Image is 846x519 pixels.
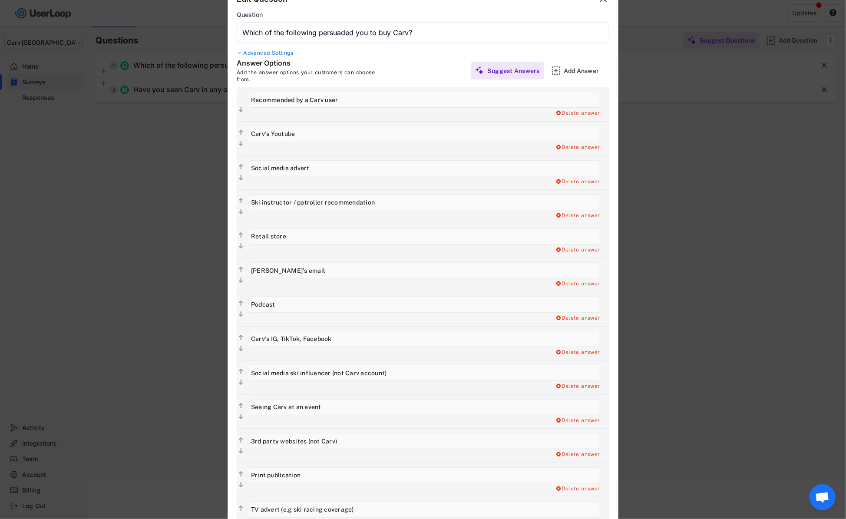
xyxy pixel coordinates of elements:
[249,297,600,313] input: Podcast
[239,311,243,318] text: 
[237,436,245,445] button: 
[237,163,245,172] button: 
[239,174,243,182] text: 
[239,402,243,410] text: 
[237,402,245,410] button: 
[555,110,600,117] div: Delete answer
[237,197,245,205] button: 
[555,247,600,254] div: Delete answer
[237,299,245,308] button: 
[239,368,243,376] text: 
[249,331,600,347] input: Carv's IG, TikTok, Facebook
[237,242,245,251] button: 
[237,22,609,43] input: Type your question here...
[555,349,600,356] div: Delete answer
[237,481,245,489] button: 
[555,383,600,390] div: Delete answer
[249,126,600,142] input: Carv's Youtube
[239,470,243,478] text: 
[239,277,243,284] text: 
[249,92,600,108] input: Recommended by a Carv user
[555,451,600,458] div: Delete answer
[239,231,243,239] text: 
[249,228,600,245] input: Retail store
[239,163,243,171] text: 
[249,160,600,176] input: Social media advert
[239,300,243,307] text: 
[249,365,600,381] input: Social media ski influencer (not Carv account)
[555,315,600,322] div: Delete answer
[237,310,245,319] button: 
[237,106,245,114] button: 
[237,11,263,19] div: Question
[239,447,243,455] text: 
[239,505,243,512] text: 
[249,433,600,449] input: 3rd party websites (not Carv)
[475,66,484,75] img: MagicMajor%20%28Purple%29.svg
[239,345,243,352] text: 
[237,470,245,479] button: 
[239,129,243,136] text: 
[239,379,243,387] text: 
[237,378,245,387] button: 
[810,484,836,510] a: Open chat
[249,262,600,278] input: Carv's email
[239,481,243,489] text: 
[237,208,245,216] button: 
[237,276,245,285] button: 
[552,66,561,75] img: AddMajor.svg
[237,367,245,376] button: 
[239,334,243,341] text: 
[237,231,245,240] button: 
[237,174,245,182] button: 
[237,59,367,69] div: Answer Options
[564,67,607,75] div: Add Answer
[237,413,245,421] button: 
[237,69,389,83] div: Add the answer options your customers can choose from.
[237,129,245,137] button: 
[237,50,609,56] div: Advanced Settings
[555,417,600,424] div: Delete answer
[239,208,243,216] text: 
[237,334,245,342] button: 
[249,399,600,415] input: Seeing Carv at an event
[237,139,245,148] button: 
[249,502,600,518] input: TV advert (e.g ski racing coverage)
[555,486,600,493] div: Delete answer
[249,467,600,483] input: Print publication
[239,242,243,250] text: 
[249,194,600,210] input: Ski instructor / patroller recommendation
[555,281,600,288] div: Delete answer
[237,265,245,274] button: 
[239,106,243,113] text: 
[555,144,600,151] div: Delete answer
[239,266,243,273] text: 
[555,212,600,219] div: Delete answer
[239,198,243,205] text: 
[239,140,243,147] text: 
[239,436,243,444] text: 
[237,447,245,456] button: 
[555,179,600,185] div: Delete answer
[237,504,245,513] button: 
[239,413,243,420] text: 
[487,67,540,75] div: Suggest Answers
[237,344,245,353] button: 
